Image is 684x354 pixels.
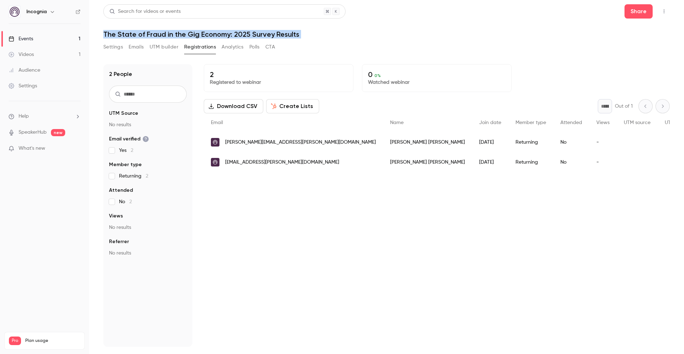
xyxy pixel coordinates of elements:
[119,147,133,154] span: Yes
[109,212,123,220] span: Views
[225,159,339,166] span: [EMAIL_ADDRESS][PERSON_NAME][DOMAIN_NAME]
[222,41,244,53] button: Analytics
[368,70,506,79] p: 0
[211,120,223,125] span: Email
[9,82,37,89] div: Settings
[184,41,216,53] button: Registrations
[472,132,508,152] div: [DATE]
[109,238,129,245] span: Referrer
[508,152,553,172] div: Returning
[383,132,472,152] div: [PERSON_NAME] [PERSON_NAME]
[109,187,133,194] span: Attended
[249,41,260,53] button: Polls
[225,139,376,146] span: [PERSON_NAME][EMAIL_ADDRESS][PERSON_NAME][DOMAIN_NAME]
[26,8,47,15] h6: Incognia
[266,99,319,113] button: Create Lists
[624,120,651,125] span: UTM source
[109,224,187,231] p: No results
[119,173,148,180] span: Returning
[204,99,263,113] button: Download CSV
[596,120,610,125] span: Views
[9,6,20,17] img: Incognia
[109,110,138,117] span: UTM Source
[9,35,33,42] div: Events
[589,152,617,172] div: -
[129,41,144,53] button: Emails
[9,337,21,345] span: Pro
[589,132,617,152] div: -
[615,103,633,110] p: Out of 1
[211,138,219,147] img: incognia.com
[368,79,506,86] p: Watched webinar
[51,129,65,136] span: new
[553,152,589,172] div: No
[515,120,546,125] span: Member type
[109,8,181,15] div: Search for videos or events
[210,79,347,86] p: Registered to webinar
[9,67,40,74] div: Audience
[383,152,472,172] div: [PERSON_NAME] [PERSON_NAME]
[109,110,187,257] section: facet-groups
[560,120,582,125] span: Attended
[109,161,142,168] span: Member type
[472,152,508,172] div: [DATE]
[9,51,34,58] div: Videos
[211,158,219,166] img: incognia.com
[103,30,670,39] h1: The State of Fraud in the Gig Economy: 2025 Survey Results
[109,121,187,128] p: No results
[19,113,29,120] span: Help
[129,199,132,204] span: 2
[25,338,80,344] span: Plan usage
[72,145,81,152] iframe: Noticeable Trigger
[146,174,148,179] span: 2
[210,70,347,79] p: 2
[103,41,123,53] button: Settings
[390,120,404,125] span: Name
[9,113,81,120] li: help-dropdown-opener
[508,132,553,152] div: Returning
[131,148,133,153] span: 2
[19,129,47,136] a: SpeakerHub
[265,41,275,53] button: CTA
[374,73,381,78] span: 0 %
[109,250,187,257] p: No results
[119,198,132,205] span: No
[109,135,149,143] span: Email verified
[19,145,45,152] span: What's new
[553,132,589,152] div: No
[625,4,653,19] button: Share
[150,41,178,53] button: UTM builder
[479,120,501,125] span: Join date
[109,70,132,78] h1: 2 People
